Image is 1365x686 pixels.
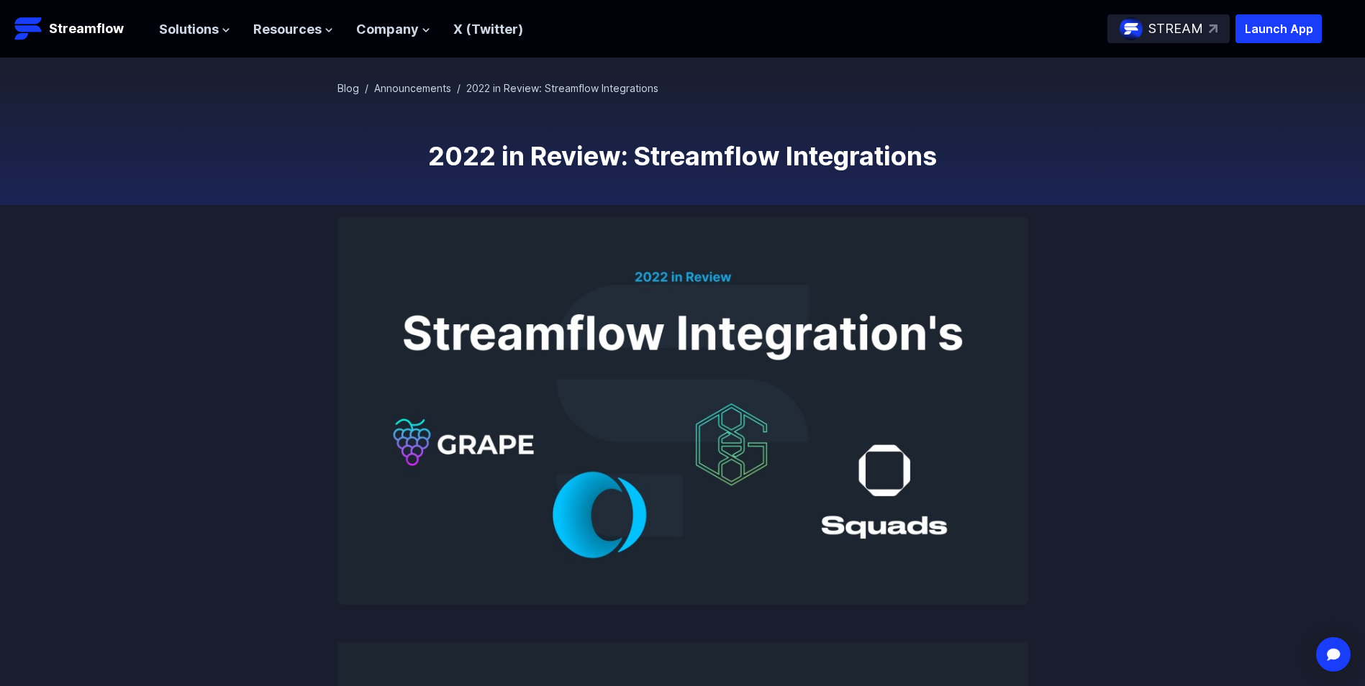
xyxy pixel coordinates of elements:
[356,19,430,40] button: Company
[14,14,145,43] a: Streamflow
[1120,17,1143,40] img: streamflow-logo-circle.png
[356,19,419,40] span: Company
[337,216,1028,605] img: 2022 in Review: Streamflow Integrations
[159,19,230,40] button: Solutions
[466,82,658,94] span: 2022 in Review: Streamflow Integrations
[453,22,523,37] a: X (Twitter)
[337,142,1028,170] h1: 2022 in Review: Streamflow Integrations
[1235,14,1322,43] button: Launch App
[374,82,451,94] a: Announcements
[457,82,461,94] span: /
[49,19,124,39] p: Streamflow
[253,19,322,40] span: Resources
[159,19,219,40] span: Solutions
[1209,24,1217,33] img: top-right-arrow.svg
[1316,637,1351,672] div: Open Intercom Messenger
[253,19,333,40] button: Resources
[1148,19,1203,40] p: STREAM
[1107,14,1230,43] a: STREAM
[337,82,359,94] a: Blog
[14,14,43,43] img: Streamflow Logo
[365,82,368,94] span: /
